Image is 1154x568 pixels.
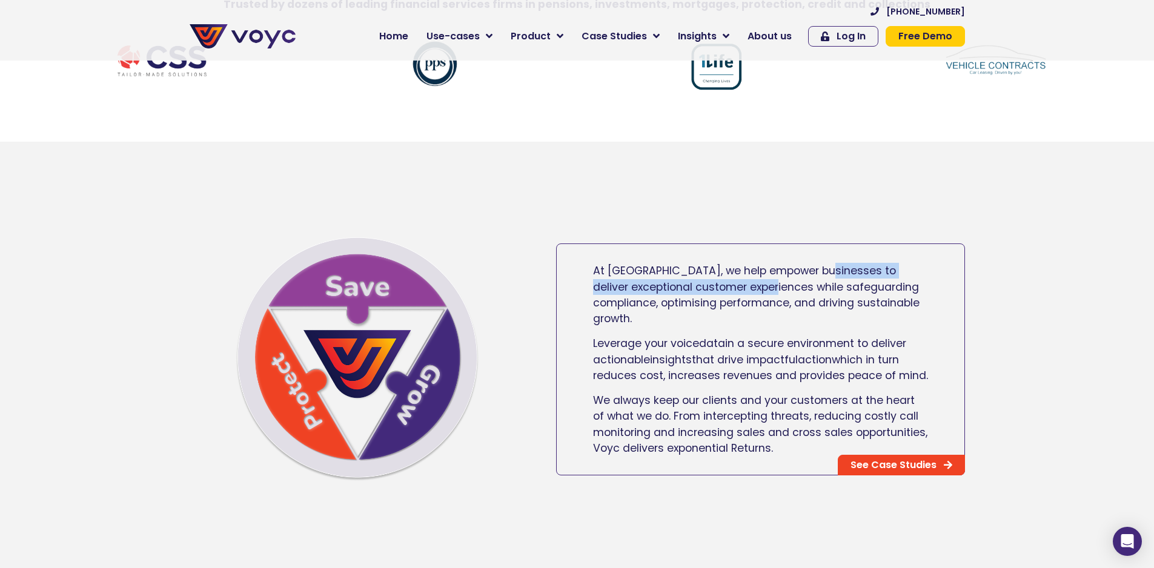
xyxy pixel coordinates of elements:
[593,393,927,455] span: We always keep our clients and your customers at the heart of what we do. From intercepting threa...
[898,31,952,41] span: Free Demo
[593,336,906,366] span: in a secure environment to deliver actionable
[593,352,928,383] span: which in turn reduces cost, increases revenues and provides peace of mind.
[593,263,920,326] span: At [GEOGRAPHIC_DATA], we help empower businesses to deliver exceptional customer experiences whil...
[593,336,699,351] span: Leverage your voice
[184,148,971,162] iframe: Customer reviews powered by Trustpilot
[379,29,408,44] span: Home
[109,39,212,81] img: CSS
[886,26,965,47] a: Free Demo
[870,7,965,16] a: [PHONE_NUMBER]
[511,29,551,44] span: Product
[678,29,717,44] span: Insights
[838,455,965,475] a: See Case Studies
[190,24,296,48] img: voyc-full-logo
[370,24,417,48] a: Home
[582,29,647,44] span: Case Studies
[502,24,572,48] a: Product
[837,31,866,41] span: Log In
[808,26,878,47] a: Log In
[417,24,502,48] a: Use-cases
[1113,527,1142,556] div: Open Intercom Messenger
[572,24,669,48] a: Case Studies
[593,335,928,383] p: data insights action
[748,29,792,44] span: About us
[886,7,965,16] span: [PHONE_NUMBER]
[161,98,202,112] span: Job title
[250,252,307,264] a: Privacy Policy
[387,39,490,87] img: PPS New
[669,24,738,48] a: Insights
[665,39,768,91] img: 1life
[692,352,798,367] span: that drive impactful
[426,29,480,44] span: Use-cases
[161,48,191,62] span: Phone
[851,460,937,470] span: See Case Studies
[738,24,801,48] a: About us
